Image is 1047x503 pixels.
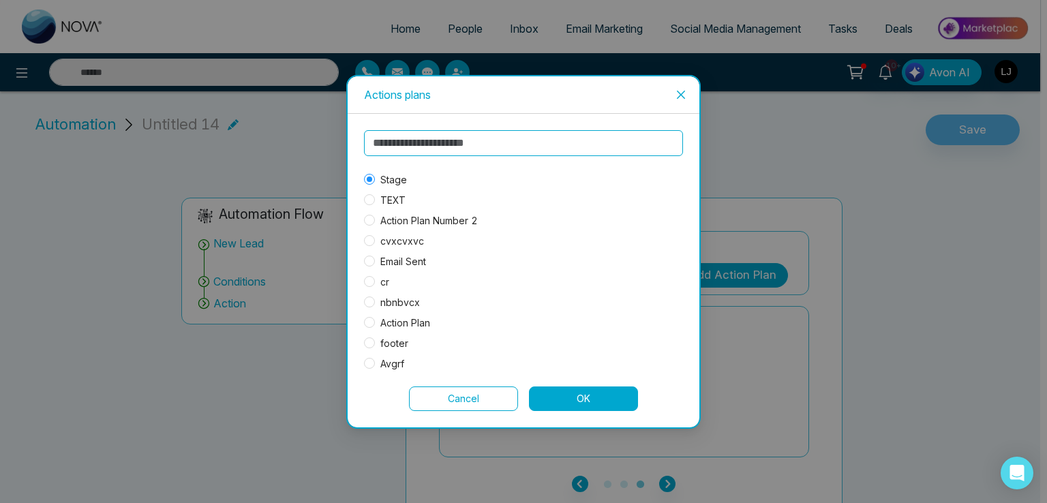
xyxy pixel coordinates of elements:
span: Avgrf [375,356,410,371]
span: Email Sent [375,254,431,269]
span: cr [375,275,395,290]
span: Action Plan Number 2 [375,213,483,228]
div: Actions plans [364,87,683,102]
span: footer [375,336,414,351]
span: Stage [375,172,412,187]
span: cvxcvxvc [375,234,429,249]
span: close [676,89,686,100]
button: Cancel [409,386,518,411]
button: Close [663,76,699,113]
span: nbnbvcx [375,295,425,310]
span: Action Plan [375,316,436,331]
div: Open Intercom Messenger [1001,457,1033,489]
button: OK [529,386,638,411]
span: TEXT [375,193,411,208]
